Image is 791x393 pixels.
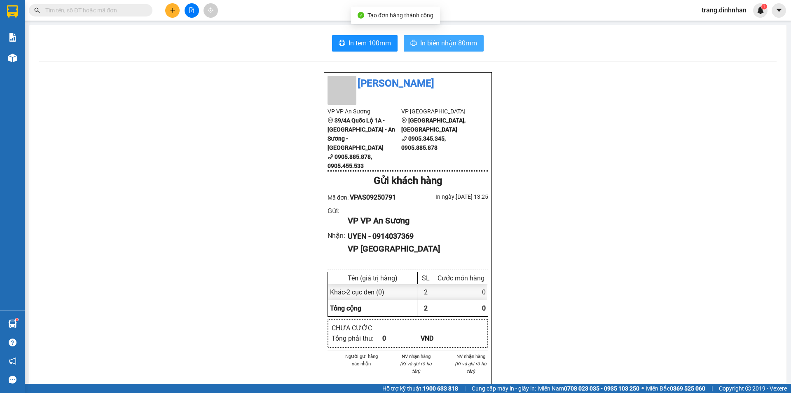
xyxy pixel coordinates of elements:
button: printerIn tem 100mm [332,35,398,52]
b: 39/4A Quốc Lộ 1A - [GEOGRAPHIC_DATA] - An Sương - [GEOGRAPHIC_DATA] [4,45,55,97]
img: warehouse-icon [8,320,17,328]
button: plus [165,3,180,18]
div: Gửi : [328,206,348,216]
span: Cung cấp máy in - giấy in: [472,384,536,393]
i: (Kí và ghi rõ họ tên) [455,361,487,374]
sup: 1 [16,318,18,321]
span: search [34,7,40,13]
div: Tổng phải thu : [332,333,382,344]
button: file-add [185,3,199,18]
div: CHƯA CƯỚC [332,323,382,333]
li: [PERSON_NAME] [4,4,119,20]
span: environment [401,118,407,123]
div: SL [420,274,432,282]
li: VP VP An Sương [328,107,401,116]
span: file-add [189,7,194,13]
b: 39/4A Quốc Lộ 1A - [GEOGRAPHIC_DATA] - An Sương - [GEOGRAPHIC_DATA] [328,117,395,151]
span: phone [328,154,333,160]
strong: 0369 525 060 [670,385,705,392]
div: 0 [382,333,421,344]
span: 2 [424,304,428,312]
span: | [464,384,466,393]
div: Gửi khách hàng [328,173,488,189]
strong: 1900 633 818 [423,385,458,392]
div: VND [421,333,459,344]
span: check-circle [358,12,364,19]
button: aim [204,3,218,18]
span: 0 [482,304,486,312]
i: (Kí và ghi rõ họ tên) [400,361,432,374]
span: Tạo đơn hàng thành công [367,12,433,19]
img: warehouse-icon [8,54,17,62]
span: question-circle [9,339,16,346]
div: VP [GEOGRAPHIC_DATA] [348,242,482,255]
span: aim [208,7,213,13]
div: VP VP An Sương [348,214,482,227]
span: VPAS09250791 [350,193,396,201]
span: message [9,376,16,384]
li: VP [GEOGRAPHIC_DATA] [401,107,475,116]
span: environment [328,118,333,123]
b: [GEOGRAPHIC_DATA], [GEOGRAPHIC_DATA] [401,117,466,133]
span: Miền Bắc [646,384,705,393]
li: [PERSON_NAME] [328,76,488,92]
div: Nhận : [328,231,348,241]
img: icon-new-feature [757,7,764,14]
span: printer [339,40,345,47]
div: Mã đơn: [328,192,408,202]
li: VP VP An Sương [4,35,57,44]
b: 0905.885.878, 0905.455.533 [328,153,372,169]
span: plus [170,7,176,13]
span: ⚪️ [641,387,644,390]
span: caret-down [775,7,783,14]
div: Tên (giá trị hàng) [330,274,415,282]
strong: 0708 023 035 - 0935 103 250 [564,385,639,392]
span: Tổng cộng [330,304,361,312]
div: Cước món hàng [436,274,486,282]
span: Miền Nam [538,384,639,393]
span: In tem 100mm [349,38,391,48]
li: NV nhận hàng [453,353,488,360]
li: NV nhận hàng [399,353,434,360]
span: printer [410,40,417,47]
div: 0 [434,284,488,300]
span: Khác - 2 cục đen (0) [330,288,384,296]
sup: 1 [761,4,767,9]
span: copyright [745,386,751,391]
div: UYEN - 0914037369 [348,231,482,242]
button: printerIn biên nhận 80mm [404,35,484,52]
span: Hỗ trợ kỹ thuật: [382,384,458,393]
span: environment [4,46,10,52]
button: caret-down [772,3,786,18]
span: | [711,384,713,393]
span: trang.dinhnhan [695,5,753,15]
input: Tìm tên, số ĐT hoặc mã đơn [45,6,143,15]
div: 2 [418,284,434,300]
li: Người gửi hàng xác nhận [344,353,379,367]
img: logo-vxr [7,5,18,18]
span: In biên nhận 80mm [420,38,477,48]
div: In ngày: [DATE] 13:25 [408,192,488,201]
b: 0905.345.345, 0905.885.878 [401,135,446,151]
span: 1 [763,4,765,9]
span: notification [9,357,16,365]
li: VP [GEOGRAPHIC_DATA] [57,35,110,62]
span: phone [401,136,407,141]
img: solution-icon [8,33,17,42]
